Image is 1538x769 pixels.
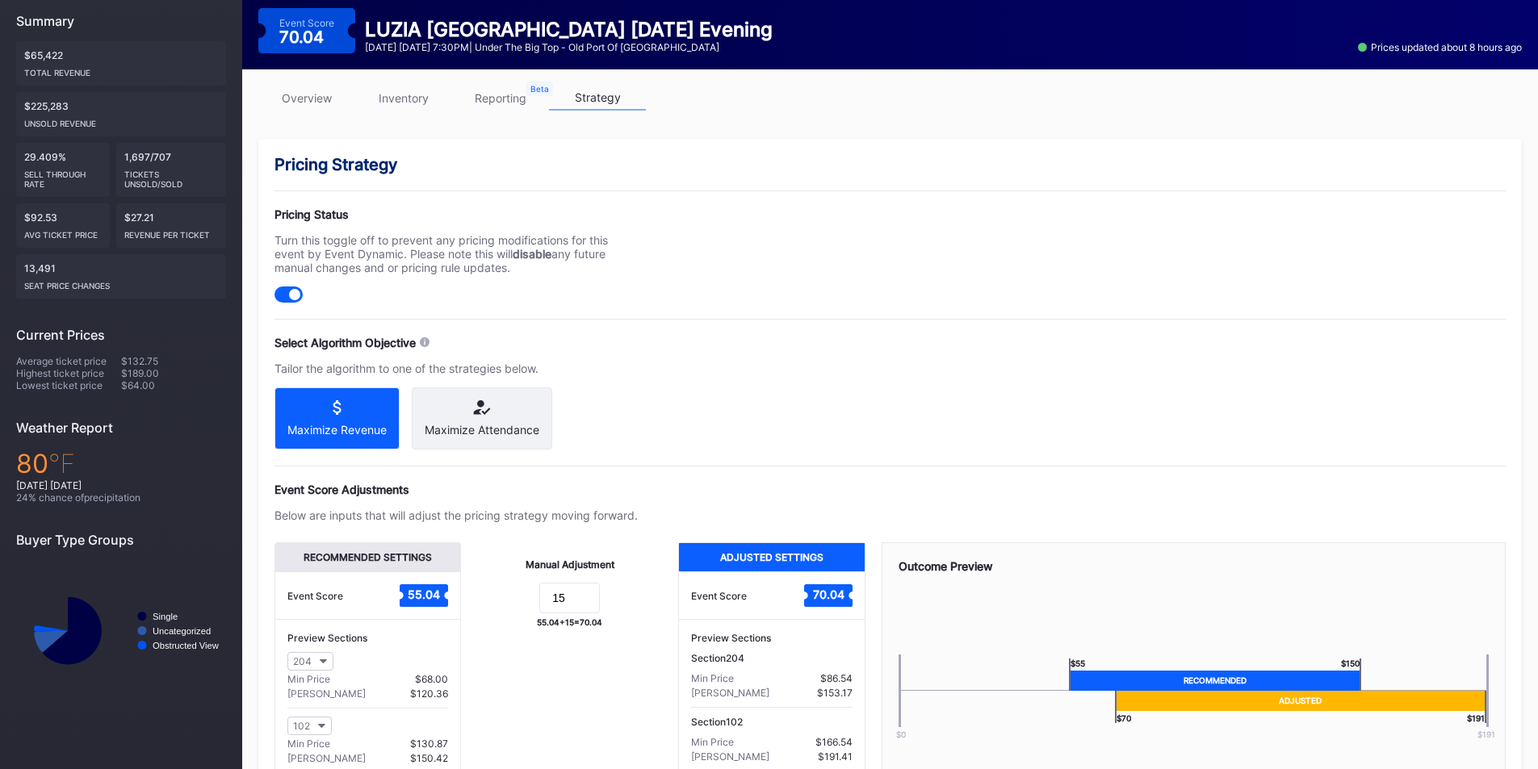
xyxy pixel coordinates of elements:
div: Below are inputs that will adjust the pricing strategy moving forward. [274,508,638,522]
div: Select Algorithm Objective [274,336,416,349]
div: $ 55 [1069,658,1085,671]
div: Preview Sections [287,632,448,644]
text: Single [153,612,178,621]
a: reporting [452,86,549,111]
div: [PERSON_NAME] [691,750,769,763]
div: $ 191 [1467,711,1486,723]
div: Min Price [691,672,734,684]
div: $ 150 [1341,658,1361,671]
svg: Chart title [16,560,226,701]
div: [PERSON_NAME] [287,688,366,700]
div: Tickets Unsold/Sold [124,163,218,189]
div: $65,422 [16,41,226,86]
div: [PERSON_NAME] [691,687,769,699]
div: Lowest ticket price [16,379,121,391]
div: Event Score Adjustments [274,483,1506,496]
div: Maximize Revenue [287,423,387,437]
div: $189.00 [121,367,226,379]
text: 70.04 [812,587,844,601]
div: seat price changes [24,274,218,290]
div: Event Score [279,17,334,29]
div: 1,697/707 [116,143,226,197]
div: Unsold Revenue [24,112,218,128]
div: Sell Through Rate [24,163,102,189]
div: $64.00 [121,379,226,391]
div: Min Price [287,738,330,750]
a: overview [258,86,355,111]
div: $0 [873,729,929,739]
div: Pricing Strategy [274,155,1506,174]
div: Average ticket price [16,355,121,367]
div: Pricing Status [274,207,638,221]
div: $27.21 [116,203,226,248]
div: 102 [293,720,310,732]
div: Preview Sections [691,632,852,644]
div: Weather Report [16,420,226,436]
strong: disable [513,247,551,261]
div: Min Price [287,673,330,685]
div: Adjusted [1115,691,1486,711]
div: $130.87 [410,738,448,750]
div: Buyer Type Groups [16,532,226,548]
text: 55.04 [408,587,440,601]
div: Event Score [287,590,343,602]
div: $120.36 [410,688,448,700]
div: $150.42 [410,752,448,764]
div: 24 % chance of precipitation [16,491,226,504]
div: $ 191 [1458,729,1515,739]
div: 29.409% [16,143,110,197]
div: $132.75 [121,355,226,367]
div: $166.54 [815,736,853,748]
div: $92.53 [16,203,110,248]
a: inventory [355,86,452,111]
div: [DATE] [DATE] [16,479,226,491]
div: Section 204 [691,652,852,664]
a: strategy [549,86,646,111]
button: 204 [287,652,333,671]
div: 80 [16,448,226,479]
div: $153.17 [817,687,853,699]
text: Uncategorized [153,626,211,636]
div: Highest ticket price [16,367,121,379]
div: Min Price [691,736,734,748]
div: 70.04 [279,29,328,45]
div: Adjusted Settings [679,543,864,571]
div: $ 70 [1115,711,1131,723]
div: Total Revenue [24,61,218,77]
div: [DATE] [DATE] 7:30PM | Under the Big Top - Old Port of [GEOGRAPHIC_DATA] [365,41,773,53]
div: Prices updated about 8 hours ago [1358,41,1522,53]
div: $225,283 [16,92,226,136]
button: 102 [287,717,332,735]
div: LUZIA [GEOGRAPHIC_DATA] [DATE] Evening [365,18,773,41]
div: $191.41 [818,750,853,763]
div: Manual Adjustment [526,558,614,570]
div: Tailor the algorithm to one of the strategies below. [274,362,638,375]
div: Recommended [1069,671,1361,691]
div: Revenue per ticket [124,224,218,240]
div: Turn this toggle off to prevent any pricing modifications for this event by Event Dynamic. Please... [274,233,638,274]
div: [PERSON_NAME] [287,752,366,764]
span: ℉ [48,448,75,479]
div: 13,491 [16,254,226,299]
div: 55.04 + 15 = 70.04 [537,617,602,627]
div: Avg ticket price [24,224,102,240]
div: Summary [16,13,226,29]
div: 204 [293,655,312,667]
div: $68.00 [415,673,448,685]
div: Maximize Attendance [425,423,539,437]
div: Event Score [691,590,747,602]
div: Outcome Preview [899,559,1490,573]
div: Recommended Settings [275,543,460,571]
div: Section 102 [691,716,852,728]
div: Current Prices [16,327,226,343]
text: Obstructed View [153,641,220,650]
div: $86.54 [820,672,853,684]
